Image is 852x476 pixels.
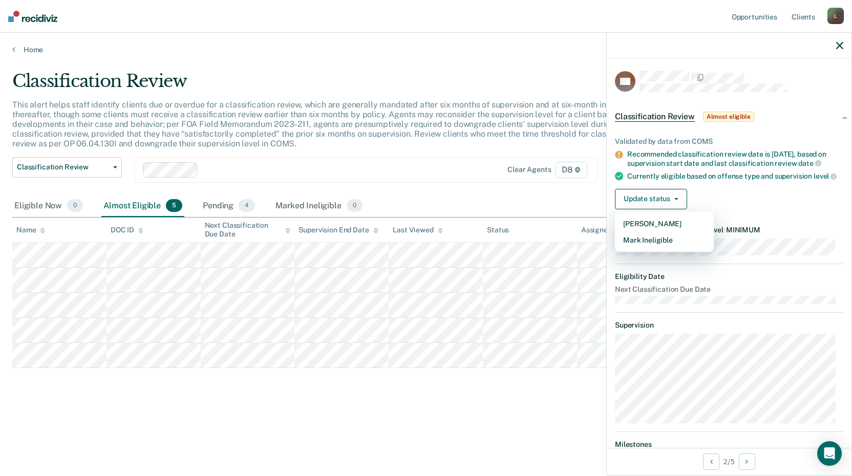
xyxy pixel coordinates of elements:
div: Marked Ineligible [273,195,365,218]
div: Validated by data from COMS [615,137,843,146]
div: Almost Eligible [101,195,184,218]
button: [PERSON_NAME] [615,215,714,232]
div: Currently eligible based on offense type and supervision [627,171,843,181]
div: Clear agents [507,165,551,174]
span: level [814,172,837,180]
span: • [723,226,726,234]
span: 0 [67,199,83,212]
a: Home [12,45,840,54]
div: Name [16,226,45,234]
div: DOC ID [111,226,143,234]
button: Next Opportunity [739,453,755,470]
div: Pending [201,195,257,218]
div: Classification ReviewAlmost eligible [607,100,851,133]
div: L [827,8,844,24]
div: Status [487,226,509,234]
dt: Recommended Supervision Level MINIMUM [615,226,843,234]
div: Assigned to [581,226,629,234]
div: Eligible Now [12,195,85,218]
dt: Next Classification Due Date [615,285,843,294]
dt: Eligibility Date [615,272,843,281]
button: Mark Ineligible [615,232,714,248]
dt: Milestones [615,440,843,449]
img: Recidiviz [8,11,57,22]
p: This alert helps staff identify clients due or overdue for a classification review, which are gen... [12,100,640,149]
div: Classification Review [12,71,651,100]
div: Recommended classification review date is [DATE], based on supervision start date and last classi... [627,150,843,167]
span: 5 [166,199,182,212]
span: 4 [239,199,255,212]
div: Last Viewed [393,226,442,234]
dt: Supervision [615,321,843,330]
div: Supervision End Date [299,226,378,234]
div: Next Classification Due Date [205,221,291,239]
span: Classification Review [615,112,695,122]
div: Open Intercom Messenger [817,441,842,466]
button: Update status [615,189,687,209]
button: Previous Opportunity [703,453,719,470]
span: 0 [347,199,363,212]
span: Classification Review [17,163,109,171]
span: D8 [555,162,587,178]
div: 2 / 5 [607,448,851,475]
span: Almost eligible [703,112,754,122]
